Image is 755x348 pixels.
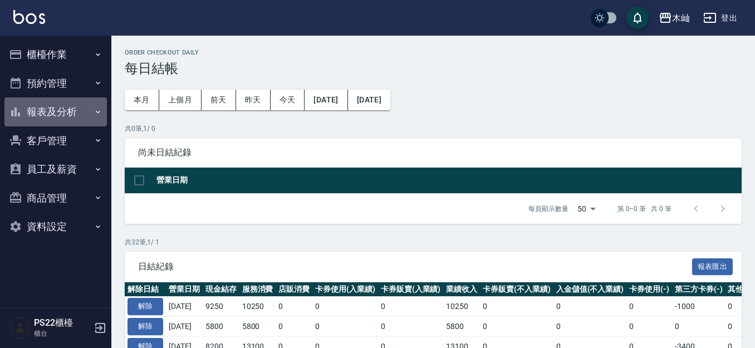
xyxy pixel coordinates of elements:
th: 業績收入 [443,282,480,297]
button: 解除 [128,318,163,335]
td: 0 [626,297,672,317]
img: Person [9,317,31,339]
td: 0 [480,317,553,337]
img: Logo [13,10,45,24]
th: 店販消費 [276,282,312,297]
th: 卡券使用(-) [626,282,672,297]
th: 入金儲值(不入業績) [553,282,627,297]
td: 10250 [443,297,480,317]
th: 營業日期 [166,282,203,297]
th: 解除日結 [125,282,166,297]
h5: PS22櫃檯 [34,317,91,329]
td: 0 [378,317,444,337]
td: 10250 [239,297,276,317]
p: 每頁顯示數量 [528,204,568,214]
td: [DATE] [166,317,203,337]
button: 報表及分析 [4,97,107,126]
button: 登出 [699,8,742,28]
div: 50 [573,194,600,224]
td: -1000 [672,297,725,317]
td: 5800 [443,317,480,337]
button: 解除 [128,298,163,315]
div: 木屾 [672,11,690,25]
button: 資料設定 [4,212,107,241]
button: save [626,7,649,29]
td: 0 [480,297,553,317]
h3: 每日結帳 [125,61,742,76]
p: 第 0–0 筆 共 0 筆 [617,204,671,214]
button: 上個月 [159,90,202,110]
td: 0 [312,317,378,337]
td: 0 [276,317,312,337]
button: 櫃檯作業 [4,40,107,69]
span: 日結紀錄 [138,261,692,272]
button: 報表匯出 [692,258,733,276]
td: 0 [378,297,444,317]
td: 0 [626,317,672,337]
td: 0 [276,297,312,317]
h2: Order checkout daily [125,49,742,56]
th: 卡券販賣(不入業績) [480,282,553,297]
button: 木屾 [654,7,694,30]
td: [DATE] [166,297,203,317]
th: 卡券使用(入業績) [312,282,378,297]
th: 營業日期 [154,168,742,194]
button: 昨天 [236,90,271,110]
td: 0 [553,317,627,337]
th: 服務消費 [239,282,276,297]
button: [DATE] [305,90,347,110]
td: 9250 [203,297,239,317]
td: 0 [553,297,627,317]
td: 0 [672,317,725,337]
th: 卡券販賣(入業績) [378,282,444,297]
button: [DATE] [348,90,390,110]
p: 共 32 筆, 1 / 1 [125,237,742,247]
button: 預約管理 [4,69,107,98]
th: 第三方卡券(-) [672,282,725,297]
td: 5800 [203,317,239,337]
td: 5800 [239,317,276,337]
p: 共 0 筆, 1 / 0 [125,124,742,134]
button: 客戶管理 [4,126,107,155]
p: 櫃台 [34,329,91,339]
button: 商品管理 [4,184,107,213]
span: 尚未日結紀錄 [138,147,728,158]
td: 0 [312,297,378,317]
button: 今天 [271,90,305,110]
button: 本月 [125,90,159,110]
th: 現金結存 [203,282,239,297]
button: 員工及薪資 [4,155,107,184]
button: 前天 [202,90,236,110]
a: 報表匯出 [692,261,733,271]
